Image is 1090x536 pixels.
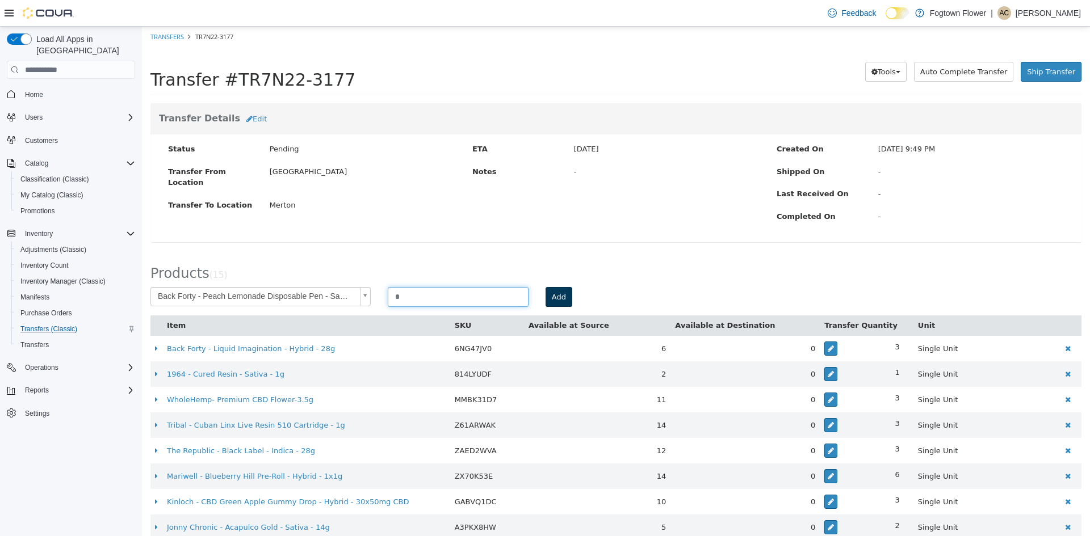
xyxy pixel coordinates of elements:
[2,109,140,125] button: Users
[519,496,524,505] span: 5
[322,117,424,128] label: ETA
[20,383,135,397] span: Reports
[519,318,524,326] span: 6
[682,391,758,403] div: 3
[20,340,49,349] span: Transfers
[25,318,193,326] a: Back Forty - Liquid Imagination - Hybrid - 28g
[23,7,74,19] img: Cova
[16,290,54,304] a: Manifests
[32,33,135,56] span: Load All Apps in [GEOGRAPHIC_DATA]
[626,117,728,128] label: Created On
[16,338,135,352] span: Transfers
[404,260,430,281] button: Add
[16,306,77,320] a: Purchase Orders
[25,293,46,305] button: Item
[7,81,135,451] nav: Complex example
[25,409,49,418] span: Settings
[776,343,816,352] span: Single Unit
[11,258,140,273] button: Inventory Count
[728,140,930,151] div: -
[2,360,140,375] button: Operations
[16,172,94,186] a: Classification (Classic)
[20,157,53,170] button: Catalog
[16,188,135,202] span: My Catalog (Classic)
[20,324,77,334] span: Transfers (Classic)
[885,41,933,49] span: Ship Transfer
[917,416,935,432] button: Delete
[11,305,140,321] button: Purchase Orders
[16,243,135,256] span: Adjustments (Classic)
[322,140,424,151] label: Notes
[515,471,525,479] span: 10
[16,204,60,218] a: Promotions
[20,111,47,124] button: Users
[682,315,758,326] div: 3
[669,318,673,326] span: 0
[387,293,469,305] button: Available at Source
[25,386,49,395] span: Reports
[778,41,865,49] span: Auto Complete Transfer
[669,471,673,479] span: 0
[20,383,53,397] button: Reports
[2,86,140,102] button: Home
[682,493,758,505] div: 2
[313,318,350,326] span: 6NG47JV0
[18,140,119,162] label: Transfer From Location
[917,390,935,407] button: Delete
[9,239,68,255] span: Products
[20,133,135,147] span: Customers
[728,162,930,173] div: -
[1000,6,1009,20] span: AC
[16,290,135,304] span: Manifests
[20,134,62,147] a: Customers
[25,159,48,168] span: Catalog
[776,445,816,454] span: Single Unit
[424,117,626,128] div: [DATE]
[2,382,140,398] button: Reports
[2,405,140,421] button: Settings
[626,184,728,196] label: Completed On
[9,43,213,63] span: Transfer #TR7N22-3177
[68,243,86,254] small: ( )
[776,471,816,479] span: Single Unit
[723,35,765,56] button: Tools
[18,117,119,128] label: Status
[669,445,673,454] span: 0
[98,82,131,103] button: Edit
[879,35,940,56] button: Ship Transfer
[682,468,758,479] div: 3
[25,369,171,377] a: WholeHemp- Premium CBD Flower-3.5g
[20,157,135,170] span: Catalog
[313,471,355,479] span: GABVQ1DC
[9,261,213,279] span: Back Forty - Peach Lemonade Disposable Pen - Sativa - 0.95g
[776,318,816,326] span: Single Unit
[16,275,135,288] span: Inventory Manager (Classic)
[515,394,525,403] span: 14
[20,309,72,318] span: Purchase Orders
[886,19,886,20] span: Dark Mode
[626,140,728,151] label: Shipped On
[16,322,135,336] span: Transfers (Classic)
[11,337,140,353] button: Transfers
[9,6,42,14] a: Transfers
[16,188,88,202] a: My Catalog (Classic)
[16,259,135,272] span: Inventory Count
[736,41,754,49] span: Tools
[11,289,140,305] button: Manifests
[25,90,43,99] span: Home
[313,343,350,352] span: 814LYUDF
[20,227,135,240] span: Inventory
[119,117,322,128] div: Pending
[776,420,816,428] span: Single Unit
[772,35,871,56] button: Auto Complete Transfer
[17,82,931,103] h3: Transfer Details
[682,340,758,352] div: 1
[25,229,53,238] span: Inventory
[930,6,987,20] p: Fogtown Flower
[119,140,322,151] div: [GEOGRAPHIC_DATA]
[682,293,758,305] button: Transfer Quantity
[626,162,728,173] label: Last Received On
[16,204,135,218] span: Promotions
[25,363,58,372] span: Operations
[20,361,63,374] button: Operations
